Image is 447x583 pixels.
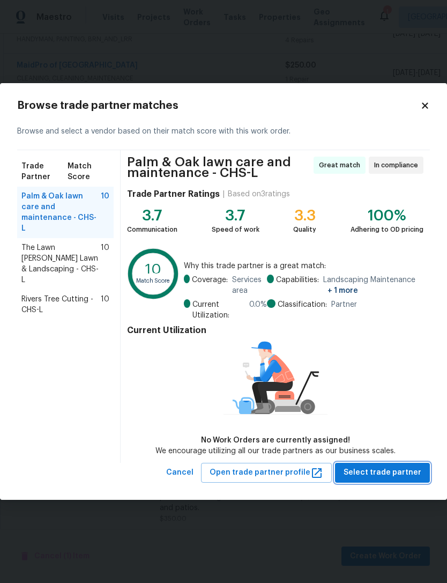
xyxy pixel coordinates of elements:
[351,224,423,235] div: Adhering to OD pricing
[351,210,423,221] div: 100%
[21,161,68,182] span: Trade Partner
[327,287,358,294] span: + 1 more
[192,275,228,296] span: Coverage:
[192,299,245,321] span: Current Utilization:
[184,261,423,271] span: Why this trade partner is a great match:
[220,189,228,200] div: |
[127,157,310,178] span: Palm & Oak lawn care and maintenance - CHS-L
[335,463,430,483] button: Select trade partner
[278,299,327,310] span: Classification:
[201,463,332,483] button: Open trade partner profile
[155,446,396,456] div: We encourage utilizing all our trade partners as our business scales.
[228,189,290,200] div: Based on 3 ratings
[101,191,109,234] span: 10
[127,210,177,221] div: 3.7
[68,161,109,182] span: Match Score
[374,160,422,171] span: In compliance
[17,113,430,150] div: Browse and select a vendor based on their match score with this work order.
[155,435,396,446] div: No Work Orders are currently assigned!
[21,191,101,234] span: Palm & Oak lawn care and maintenance - CHS-L
[145,262,161,277] text: 10
[101,242,109,285] span: 10
[323,275,423,296] span: Landscaping Maintenance
[17,100,420,111] h2: Browse trade partner matches
[136,278,170,284] text: Match Score
[249,299,267,321] span: 0.0 %
[319,160,364,171] span: Great match
[127,189,220,200] h4: Trade Partner Ratings
[212,210,259,221] div: 3.7
[210,466,323,479] span: Open trade partner profile
[212,224,259,235] div: Speed of work
[162,463,198,483] button: Cancel
[101,294,109,315] span: 10
[293,224,316,235] div: Quality
[276,275,319,296] span: Capabilities:
[127,325,423,336] h4: Current Utilization
[344,466,421,479] span: Select trade partner
[166,466,193,479] span: Cancel
[331,299,357,310] span: Partner
[21,242,101,285] span: The Lawn [PERSON_NAME] Lawn & Landscaping - CHS-L
[232,275,267,296] span: Services area
[127,224,177,235] div: Communication
[293,210,316,221] div: 3.3
[21,294,101,315] span: Rivers Tree Cutting - CHS-L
